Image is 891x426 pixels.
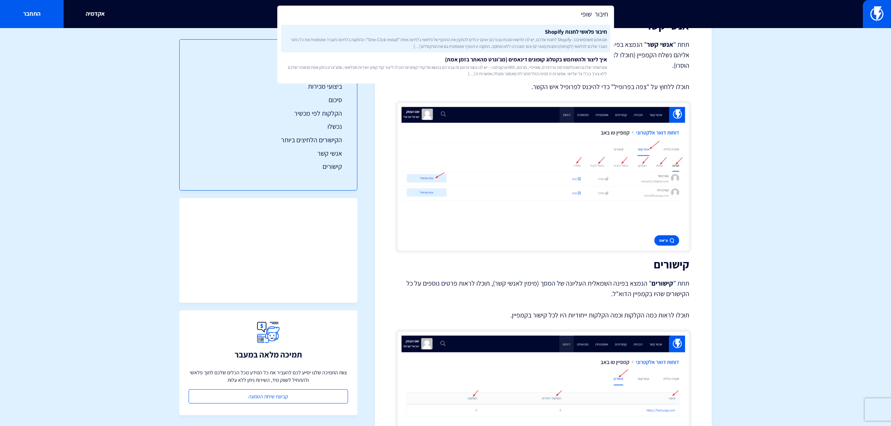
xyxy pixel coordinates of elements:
[195,149,342,158] a: אנשי קשר
[195,135,342,145] a: הקישורים הלחיצים ביותר
[195,109,342,118] a: הקלקות לפי מכשיר
[189,369,348,384] p: צוות התמיכה שלנו יסייע לכם להעביר את כל המידע מכל הכלים שלכם לתוך פלאשי ולהתחיל לשווק מיד, השירות...
[235,350,302,359] h3: תמיכה מלאה במעבר
[397,310,689,320] p: תוכלו לראות כמה הקלקות וכמה הקלקות ייחודיות היו לכל קישור בקמפיין.
[284,64,607,77] span: אם האתר שלכם הוא פלטפורמת וורדפרס, שופיפיי, מג’נטו, WIX או קונימבו – יש לנו בשורות טובות עבורכם ב...
[195,82,342,91] a: ביצועי מכירות
[397,258,689,271] h2: קישורים
[647,40,673,49] strong: אנשי קשר
[195,55,342,64] h3: תוכן
[281,52,610,80] a: איך ליצור ולהשתמש בקטלוג קופונים דינאמים (מג’ונרט מהאתר בזמן אמת)אם האתר שלכם הוא פלטפורמת וורדפר...
[397,278,689,299] p: תחת " " הנמצא בפינה השמאלית העליונה של המסך (מימין לאנשי קשר), תוכלו לראות פרטים נוספים על כל הקי...
[189,389,348,404] a: קביעת שיחת הטמעה
[195,95,342,105] a: סיכום
[281,25,610,52] a: חיבור פלאשי לחנות Shopifyאם אתם משתמשים ב- Shopify לחנות שלכם, יש לנו חדשות טובות עבורכם: אתם יכו...
[397,82,689,92] p: תוכלו ללחוץ על "צפה בפרופיל" כדי להיכנס לפרופיל איש הקשר.
[195,122,342,131] a: נכשלו
[195,162,342,171] a: קישורים
[652,279,673,287] strong: קישורים
[284,36,607,49] span: אם אתם משתמשים ב- Shopify לחנות שלכם, יש לנו חדשות טובות עבורכם: אתם יכולים להתקין את התוסף של פל...
[195,68,342,78] a: סקירה כללית
[277,6,614,23] input: חיפוש מהיר...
